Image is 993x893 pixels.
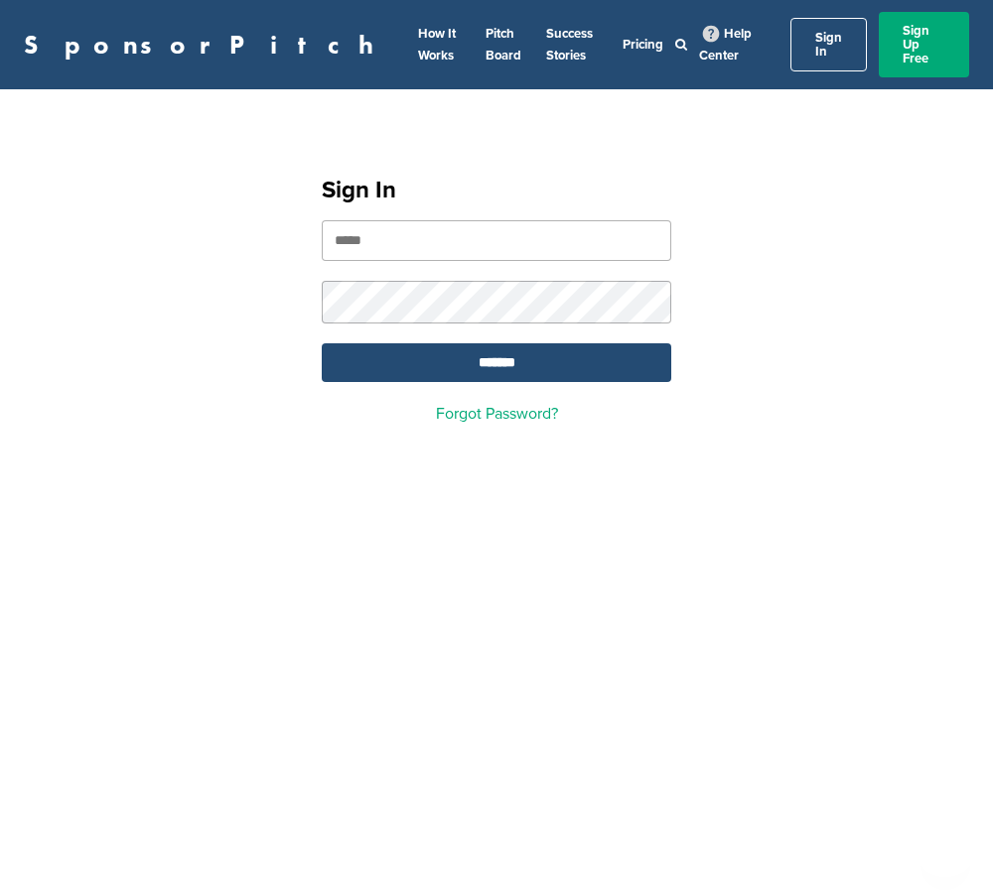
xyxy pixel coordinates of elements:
h1: Sign In [322,173,671,208]
a: How It Works [418,26,456,64]
a: Help Center [699,22,752,67]
a: Sign In [790,18,867,71]
iframe: Button to launch messaging window [914,814,977,877]
a: Sign Up Free [879,12,969,77]
a: Forgot Password? [436,404,558,424]
a: SponsorPitch [24,32,386,58]
a: Pricing [623,37,663,53]
a: Success Stories [546,26,593,64]
a: Pitch Board [486,26,521,64]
